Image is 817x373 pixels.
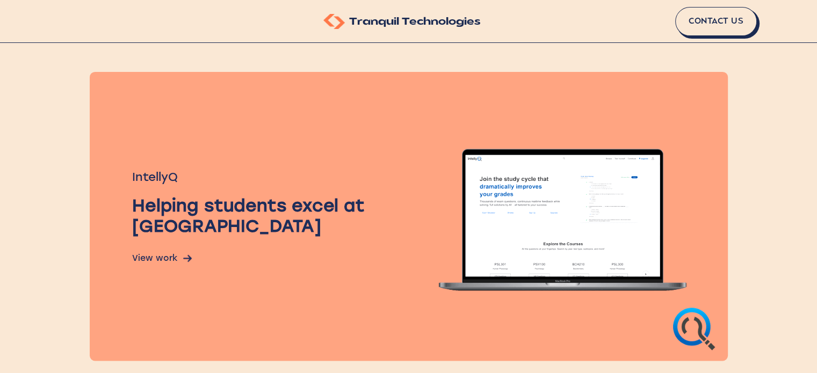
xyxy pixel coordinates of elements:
div: Helping students excel at [GEOGRAPHIC_DATA] [132,195,423,236]
a: IntellyQHelping students excel at [GEOGRAPHIC_DATA]View workRight ArrowIntellyQ web appIntellyQ w... [86,70,731,362]
span: Tranquil Technologies [349,18,481,27]
h3: IntellyQ [132,169,423,184]
img: Tranquil Technologies Logo [323,14,345,29]
img: IntellyQ web app [423,123,702,309]
img: IntellyQ web app logo [673,308,715,350]
div: View work [132,253,192,263]
img: Right Arrow [183,253,192,262]
a: Contact Us [675,7,757,36]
